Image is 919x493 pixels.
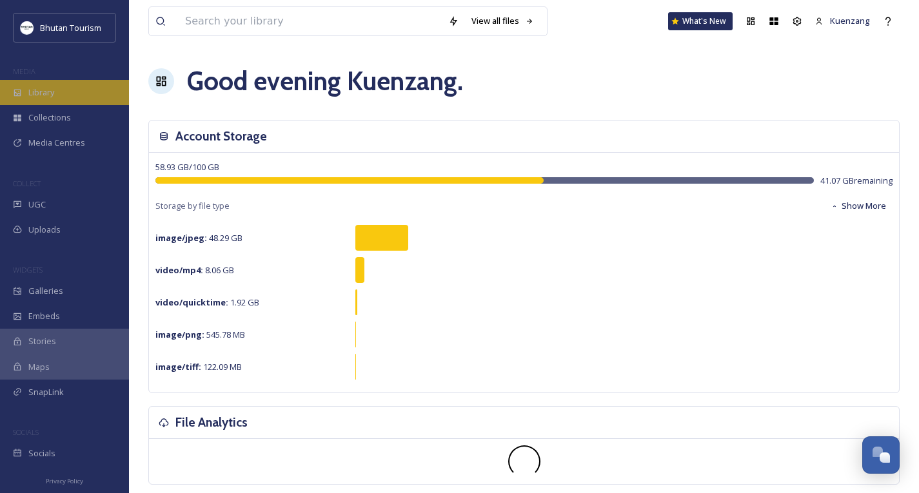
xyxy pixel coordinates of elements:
span: UGC [28,198,46,211]
span: MEDIA [13,66,35,76]
span: 8.06 GB [155,264,234,276]
a: Privacy Policy [46,472,83,488]
strong: image/png : [155,329,204,340]
span: COLLECT [13,179,41,188]
span: 1.92 GB [155,296,259,308]
span: Media Centres [28,137,85,149]
span: Socials [28,447,55,459]
span: Galleries [28,285,63,297]
span: Embeds [28,310,60,322]
span: Library [28,86,54,99]
a: View all files [465,8,540,34]
strong: image/jpeg : [155,232,207,244]
span: Storage by file type [155,200,230,212]
span: Maps [28,361,50,373]
span: WIDGETS [13,265,43,275]
span: 41.07 GB remaining [820,175,893,187]
span: 48.29 GB [155,232,242,244]
span: Privacy Policy [46,477,83,485]
h3: File Analytics [175,413,248,432]
span: 122.09 MB [155,361,242,372]
span: Uploads [28,224,61,236]
a: What's New [668,12,733,30]
span: Bhutan Tourism [40,22,101,34]
button: Show More [824,193,893,218]
span: SnapLink [28,386,64,398]
span: Stories [28,335,56,347]
h3: Account Storage [175,127,267,146]
span: Kuenzang [830,15,870,26]
strong: image/tiff : [155,361,201,372]
span: SOCIALS [13,427,39,437]
input: Search your library [179,7,442,35]
img: BT_Logo_BB_Lockup_CMYK_High%2520Res.jpg [21,21,34,34]
strong: video/quicktime : [155,296,228,308]
span: 545.78 MB [155,329,245,340]
strong: video/mp4 : [155,264,203,276]
span: 58.93 GB / 100 GB [155,161,219,173]
a: Kuenzang [809,8,876,34]
button: Open Chat [862,436,900,474]
span: Collections [28,111,71,124]
h1: Good evening Kuenzang . [187,62,463,101]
